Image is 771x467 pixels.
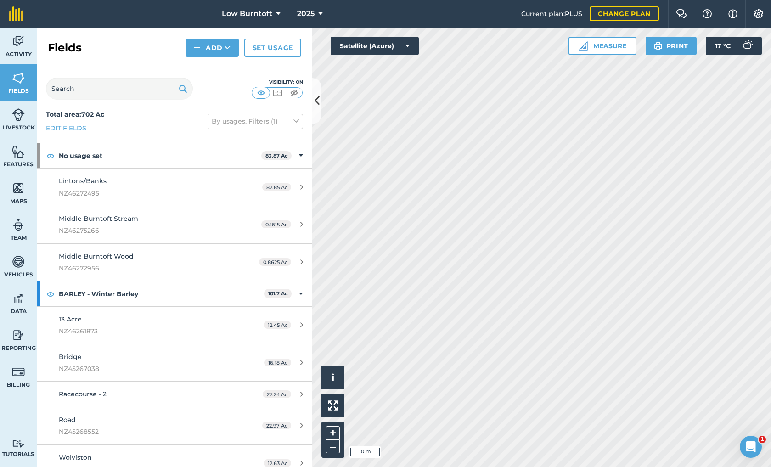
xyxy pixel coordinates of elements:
span: Low Burntoft [222,8,272,19]
span: i [332,372,334,383]
button: By usages, Filters (1) [208,114,303,129]
button: Satellite (Azure) [331,37,419,55]
a: Edit fields [46,123,86,133]
span: Middle Burntoft Stream [59,214,138,223]
strong: BARLEY - Winter Barley [59,281,264,306]
span: Road [59,416,76,424]
strong: No usage set [59,143,261,168]
a: RoadNZ4526855222.97 Ac [37,407,312,444]
div: No usage set83.87 Ac [37,143,312,168]
span: 16.18 Ac [264,359,291,366]
img: svg+xml;base64,PHN2ZyB4bWxucz0iaHR0cDovL3d3dy53My5vcmcvMjAwMC9zdmciIHdpZHRoPSIxOSIgaGVpZ2h0PSIyNC... [179,83,187,94]
a: BridgeNZ4526703816.18 Ac [37,344,312,382]
span: 0.1615 Ac [261,220,291,228]
img: Ruler icon [579,41,588,51]
strong: Total area : 702 Ac [46,110,104,118]
img: svg+xml;base64,PHN2ZyB4bWxucz0iaHR0cDovL3d3dy53My5vcmcvMjAwMC9zdmciIHdpZHRoPSIxOSIgaGVpZ2h0PSIyNC... [654,40,663,51]
img: svg+xml;base64,PD94bWwgdmVyc2lvbj0iMS4wIiBlbmNvZGluZz0idXRmLTgiPz4KPCEtLSBHZW5lcmF0b3I6IEFkb2JlIE... [12,255,25,269]
img: svg+xml;base64,PD94bWwgdmVyc2lvbj0iMS4wIiBlbmNvZGluZz0idXRmLTgiPz4KPCEtLSBHZW5lcmF0b3I6IEFkb2JlIE... [12,292,25,305]
span: Bridge [59,353,82,361]
div: BARLEY - Winter Barley101.7 Ac [37,281,312,306]
img: svg+xml;base64,PD94bWwgdmVyc2lvbj0iMS4wIiBlbmNvZGluZz0idXRmLTgiPz4KPCEtLSBHZW5lcmF0b3I6IEFkb2JlIE... [12,108,25,122]
span: Wolviston [59,453,92,461]
span: 13 Acre [59,315,82,323]
img: svg+xml;base64,PHN2ZyB4bWxucz0iaHR0cDovL3d3dy53My5vcmcvMjAwMC9zdmciIHdpZHRoPSIxNCIgaGVpZ2h0PSIyNC... [194,42,200,53]
iframe: Intercom live chat [740,436,762,458]
img: fieldmargin Logo [9,6,23,21]
div: Visibility: On [252,79,303,86]
button: + [326,426,340,440]
span: 22.97 Ac [262,422,291,429]
a: Set usage [244,39,301,57]
span: Racecourse - 2 [59,390,107,398]
span: 27.24 Ac [263,390,291,398]
img: svg+xml;base64,PHN2ZyB4bWxucz0iaHR0cDovL3d3dy53My5vcmcvMjAwMC9zdmciIHdpZHRoPSIxOCIgaGVpZ2h0PSIyNC... [46,288,55,299]
span: NZ46261873 [59,326,231,336]
img: svg+xml;base64,PHN2ZyB4bWxucz0iaHR0cDovL3d3dy53My5vcmcvMjAwMC9zdmciIHdpZHRoPSIxNyIgaGVpZ2h0PSIxNy... [728,8,737,19]
button: 17 °C [706,37,762,55]
a: Middle Burntoft StreamNZ462752660.1615 Ac [37,206,312,243]
span: NZ46275266 [59,225,231,236]
img: svg+xml;base64,PHN2ZyB4bWxucz0iaHR0cDovL3d3dy53My5vcmcvMjAwMC9zdmciIHdpZHRoPSI1NiIgaGVpZ2h0PSI2MC... [12,181,25,195]
a: Change plan [590,6,659,21]
img: svg+xml;base64,PD94bWwgdmVyc2lvbj0iMS4wIiBlbmNvZGluZz0idXRmLTgiPz4KPCEtLSBHZW5lcmF0b3I6IEFkb2JlIE... [738,37,756,55]
span: Lintons/Banks [59,177,107,185]
img: Two speech bubbles overlapping with the left bubble in the forefront [676,9,687,18]
img: svg+xml;base64,PHN2ZyB4bWxucz0iaHR0cDovL3d3dy53My5vcmcvMjAwMC9zdmciIHdpZHRoPSI1NiIgaGVpZ2h0PSI2MC... [12,145,25,158]
img: A question mark icon [702,9,713,18]
strong: 83.87 Ac [265,152,288,159]
button: Measure [568,37,636,55]
img: svg+xml;base64,PHN2ZyB4bWxucz0iaHR0cDovL3d3dy53My5vcmcvMjAwMC9zdmciIHdpZHRoPSI1MCIgaGVpZ2h0PSI0MC... [272,88,283,97]
a: Racecourse - 227.24 Ac [37,382,312,406]
span: NZ45267038 [59,364,231,374]
span: 0.8625 Ac [259,258,291,266]
span: NZ46272956 [59,263,231,273]
img: svg+xml;base64,PHN2ZyB4bWxucz0iaHR0cDovL3d3dy53My5vcmcvMjAwMC9zdmciIHdpZHRoPSIxOCIgaGVpZ2h0PSIyNC... [46,150,55,161]
img: svg+xml;base64,PD94bWwgdmVyc2lvbj0iMS4wIiBlbmNvZGluZz0idXRmLTgiPz4KPCEtLSBHZW5lcmF0b3I6IEFkb2JlIE... [12,328,25,342]
span: NZ45268552 [59,427,231,437]
span: 12.45 Ac [264,321,291,329]
img: svg+xml;base64,PHN2ZyB4bWxucz0iaHR0cDovL3d3dy53My5vcmcvMjAwMC9zdmciIHdpZHRoPSI1MCIgaGVpZ2h0PSI0MC... [288,88,300,97]
input: Search [46,78,193,100]
img: svg+xml;base64,PHN2ZyB4bWxucz0iaHR0cDovL3d3dy53My5vcmcvMjAwMC9zdmciIHdpZHRoPSI1MCIgaGVpZ2h0PSI0MC... [255,88,267,97]
span: Current plan : PLUS [521,9,582,19]
span: 2025 [297,8,315,19]
h2: Fields [48,40,82,55]
span: 82.85 Ac [262,183,291,191]
img: svg+xml;base64,PD94bWwgdmVyc2lvbj0iMS4wIiBlbmNvZGluZz0idXRmLTgiPz4KPCEtLSBHZW5lcmF0b3I6IEFkb2JlIE... [12,439,25,448]
span: NZ46272495 [59,188,231,198]
img: svg+xml;base64,PD94bWwgdmVyc2lvbj0iMS4wIiBlbmNvZGluZz0idXRmLTgiPz4KPCEtLSBHZW5lcmF0b3I6IEFkb2JlIE... [12,218,25,232]
button: – [326,440,340,453]
img: svg+xml;base64,PD94bWwgdmVyc2lvbj0iMS4wIiBlbmNvZGluZz0idXRmLTgiPz4KPCEtLSBHZW5lcmF0b3I6IEFkb2JlIE... [12,365,25,379]
strong: 101.7 Ac [268,290,288,297]
button: Add [186,39,239,57]
img: Four arrows, one pointing top left, one top right, one bottom right and the last bottom left [328,400,338,411]
img: svg+xml;base64,PHN2ZyB4bWxucz0iaHR0cDovL3d3dy53My5vcmcvMjAwMC9zdmciIHdpZHRoPSI1NiIgaGVpZ2h0PSI2MC... [12,71,25,85]
span: Middle Burntoft Wood [59,252,134,260]
img: A cog icon [753,9,764,18]
a: Lintons/BanksNZ4627249582.85 Ac [37,169,312,206]
span: 1 [759,436,766,443]
span: 12.63 Ac [264,459,291,467]
span: 17 ° C [715,37,731,55]
button: i [321,366,344,389]
a: 13 AcreNZ4626187312.45 Ac [37,307,312,344]
button: Print [646,37,697,55]
a: Middle Burntoft WoodNZ462729560.8625 Ac [37,244,312,281]
img: svg+xml;base64,PD94bWwgdmVyc2lvbj0iMS4wIiBlbmNvZGluZz0idXRmLTgiPz4KPCEtLSBHZW5lcmF0b3I6IEFkb2JlIE... [12,34,25,48]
